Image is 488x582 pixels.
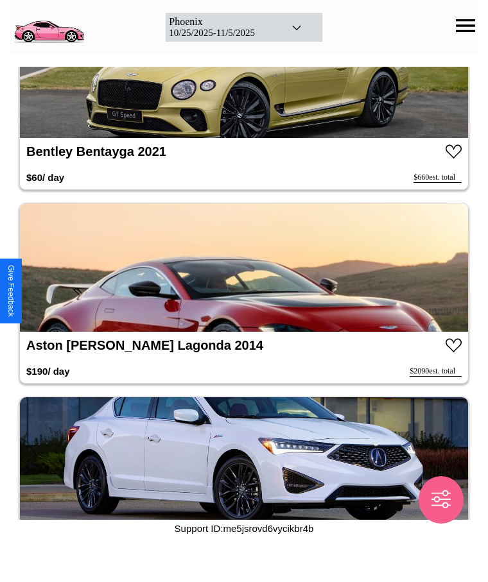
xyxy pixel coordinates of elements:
img: logo [10,6,88,45]
p: Support ID: me5jsrovd6vycikbr4b [175,520,314,537]
a: Bentley Bentayga 2021 [26,144,166,158]
div: 10 / 25 / 2025 - 11 / 5 / 2025 [169,28,274,39]
div: Phoenix [169,16,274,28]
a: Aston [PERSON_NAME] Lagonda 2014 [26,338,263,352]
h3: $ 190 / day [26,359,70,383]
h3: $ 60 / day [26,166,64,189]
div: $ 2090 est. total [410,366,462,377]
div: $ 660 est. total [414,173,462,183]
div: Give Feedback [6,265,15,317]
